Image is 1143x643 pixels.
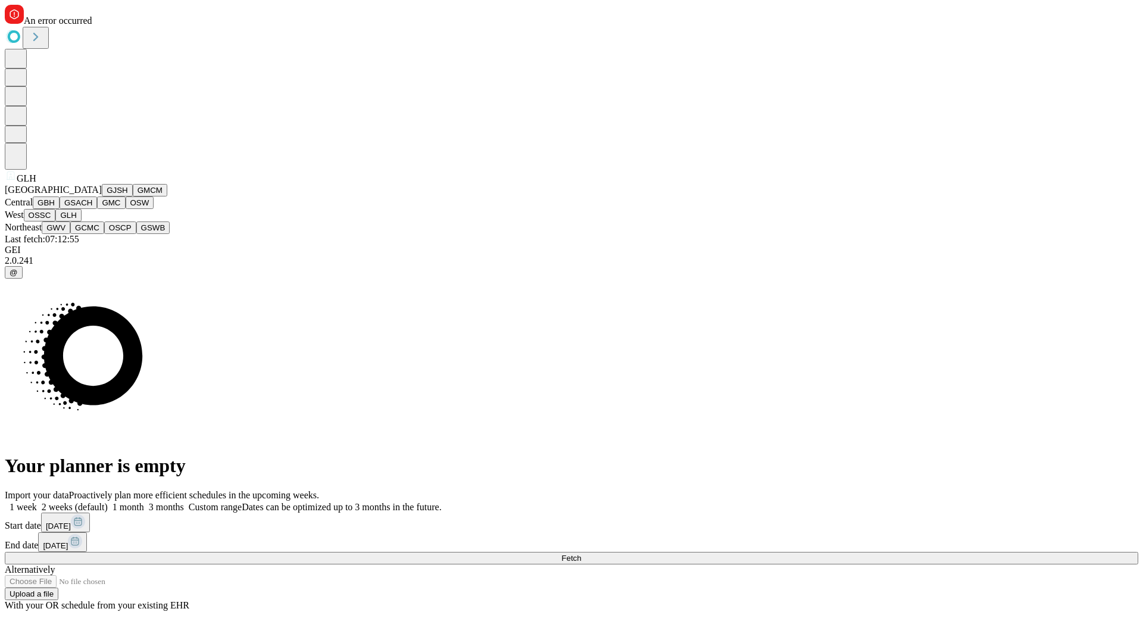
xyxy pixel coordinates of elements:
button: GMCM [133,184,167,196]
button: GSWB [136,221,170,234]
span: @ [10,268,18,277]
button: GLH [55,209,81,221]
span: Last fetch: 07:12:55 [5,234,79,244]
span: 3 months [149,502,184,512]
button: GSACH [60,196,97,209]
button: GMC [97,196,125,209]
span: [GEOGRAPHIC_DATA] [5,185,102,195]
span: Fetch [561,554,581,563]
span: 1 month [113,502,144,512]
span: Import your data [5,490,69,500]
span: Northeast [5,222,42,232]
button: Fetch [5,552,1138,564]
button: GWV [42,221,70,234]
div: 2.0.241 [5,255,1138,266]
span: Proactively plan more efficient schedules in the upcoming weeks. [69,490,319,500]
button: OSSC [24,209,56,221]
button: [DATE] [38,532,87,552]
span: 1 week [10,502,37,512]
button: Upload a file [5,588,58,600]
h1: Your planner is empty [5,455,1138,477]
button: OSW [126,196,154,209]
span: West [5,210,24,220]
span: [DATE] [43,541,68,550]
div: End date [5,532,1138,552]
span: Dates can be optimized up to 3 months in the future. [242,502,441,512]
span: With your OR schedule from your existing EHR [5,600,189,610]
button: GBH [33,196,60,209]
span: GLH [17,173,36,183]
button: GCMC [70,221,104,234]
span: An error occurred [24,15,92,26]
div: GEI [5,245,1138,255]
span: Alternatively [5,564,55,575]
span: Custom range [189,502,242,512]
span: 2 weeks (default) [42,502,108,512]
button: GJSH [102,184,133,196]
div: Start date [5,513,1138,532]
span: Central [5,197,33,207]
button: OSCP [104,221,136,234]
span: [DATE] [46,522,71,530]
button: @ [5,266,23,279]
button: [DATE] [41,513,90,532]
